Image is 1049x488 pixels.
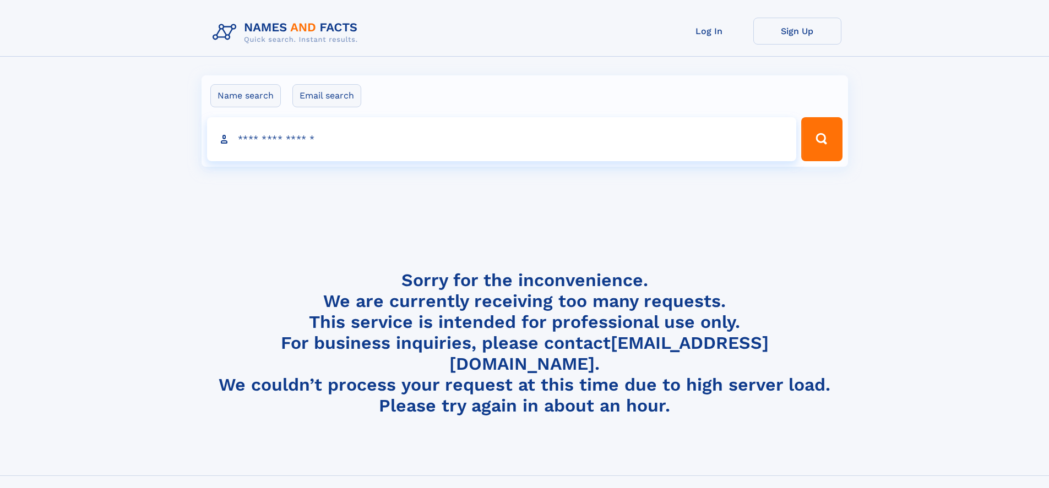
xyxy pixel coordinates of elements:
[449,332,769,374] a: [EMAIL_ADDRESS][DOMAIN_NAME]
[208,18,367,47] img: Logo Names and Facts
[665,18,753,45] a: Log In
[292,84,361,107] label: Email search
[208,270,841,416] h4: Sorry for the inconvenience. We are currently receiving too many requests. This service is intend...
[753,18,841,45] a: Sign Up
[207,117,797,161] input: search input
[210,84,281,107] label: Name search
[801,117,842,161] button: Search Button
